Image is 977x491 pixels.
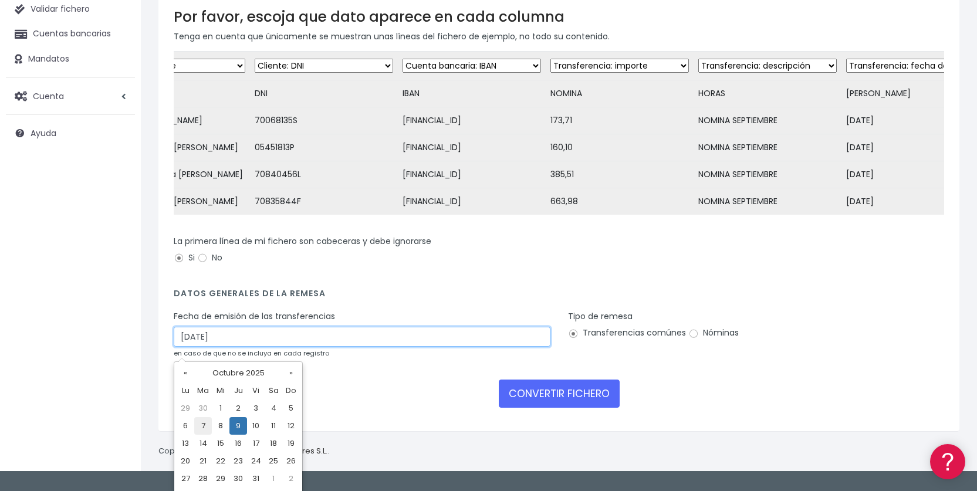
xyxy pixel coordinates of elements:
[265,470,282,487] td: 1
[568,310,633,323] label: Tipo de remesa
[398,161,546,188] td: [FINANCIAL_ID]
[247,470,265,487] td: 31
[174,348,329,358] small: en caso de que no se incluya en cada registro
[212,470,229,487] td: 29
[102,107,250,134] td: Bouzas [PERSON_NAME]
[398,107,546,134] td: [FINANCIAL_ID]
[398,134,546,161] td: [FINANCIAL_ID]
[282,399,300,417] td: 5
[6,22,135,46] a: Cuentas bancarias
[31,127,56,139] span: Ayuda
[282,452,300,470] td: 26
[229,399,247,417] td: 2
[694,80,841,107] td: HORAS
[499,380,620,408] button: CONVERTIR FICHERO
[177,452,194,470] td: 20
[194,470,212,487] td: 28
[6,47,135,72] a: Mandatos
[247,382,265,399] th: Vi
[229,382,247,399] th: Ju
[282,470,300,487] td: 2
[694,161,841,188] td: NOMINA SEPTIEMBRE
[250,161,398,188] td: 70840456L
[229,417,247,435] td: 9
[546,188,694,215] td: 663,98
[265,399,282,417] td: 4
[212,417,229,435] td: 8
[102,161,250,188] td: Garc�a Garc�a [PERSON_NAME]
[174,310,335,323] label: Fecha de emisión de las transferencias
[174,235,431,248] label: La primera línea de mi fichero son cabeceras y debe ignorarse
[177,364,194,382] th: «
[546,80,694,107] td: NOMINA
[194,417,212,435] td: 7
[694,134,841,161] td: NOMINA SEPTIEMBRE
[265,382,282,399] th: Sa
[694,107,841,134] td: NOMINA SEPTIEMBRE
[688,327,739,339] label: Nóminas
[174,252,195,264] label: Si
[247,435,265,452] td: 17
[229,470,247,487] td: 30
[177,417,194,435] td: 6
[265,452,282,470] td: 25
[194,399,212,417] td: 30
[33,90,64,101] span: Cuenta
[568,327,686,339] label: Transferencias comúnes
[282,435,300,452] td: 19
[158,445,329,458] p: Copyright © 2025 .
[177,470,194,487] td: 27
[177,382,194,399] th: Lu
[282,364,300,382] th: »
[247,417,265,435] td: 10
[265,417,282,435] td: 11
[250,134,398,161] td: 05451813P
[194,382,212,399] th: Ma
[247,452,265,470] td: 24
[212,382,229,399] th: Mi
[398,80,546,107] td: IBAN
[247,399,265,417] td: 3
[282,417,300,435] td: 12
[229,452,247,470] td: 23
[6,84,135,109] a: Cuenta
[546,161,694,188] td: 385,51
[282,382,300,399] th: Do
[177,399,194,417] td: 29
[250,107,398,134] td: 70068135S
[212,435,229,452] td: 15
[6,121,135,145] a: Ayuda
[197,252,222,264] label: No
[194,364,282,382] th: Octubre 2025
[174,30,944,43] p: Tenga en cuenta que únicamente se muestran unas líneas del fichero de ejemplo, no todo su contenido.
[398,188,546,215] td: [FINANCIAL_ID]
[265,435,282,452] td: 18
[174,289,944,304] h4: Datos generales de la remesa
[177,435,194,452] td: 13
[194,435,212,452] td: 14
[546,107,694,134] td: 173,71
[694,188,841,215] td: NOMINA SEPTIEMBRE
[102,134,250,161] td: [PERSON_NAME] [PERSON_NAME]
[212,399,229,417] td: 1
[212,452,229,470] td: 22
[250,80,398,107] td: DNI
[229,435,247,452] td: 16
[250,188,398,215] td: 70835844F
[102,188,250,215] td: [PERSON_NAME] [PERSON_NAME]
[194,452,212,470] td: 21
[546,134,694,161] td: 160,10
[174,8,944,25] h3: Por favor, escoja que dato aparece en cada columna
